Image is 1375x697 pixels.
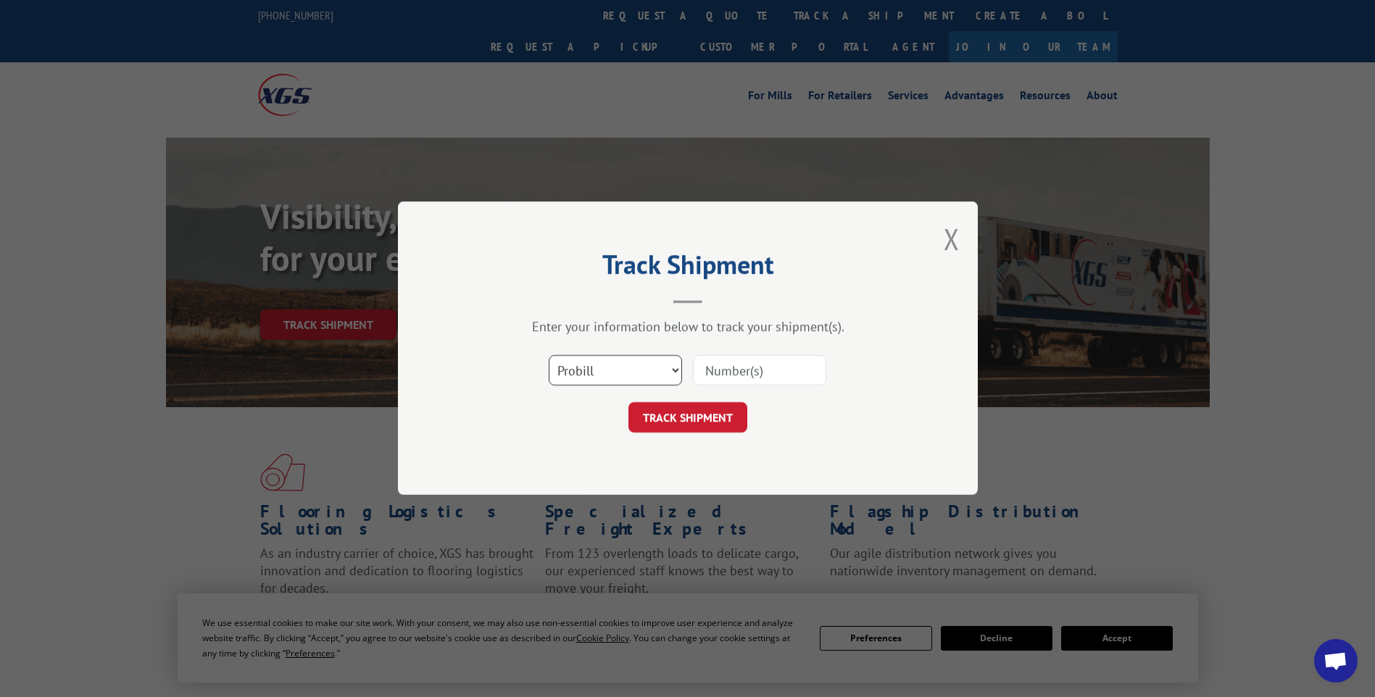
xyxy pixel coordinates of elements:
a: Open chat [1314,639,1358,683]
button: TRACK SHIPMENT [628,403,747,433]
div: Enter your information below to track your shipment(s). [470,319,905,335]
button: Close modal [944,220,960,258]
h2: Track Shipment [470,254,905,282]
input: Number(s) [693,356,826,386]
